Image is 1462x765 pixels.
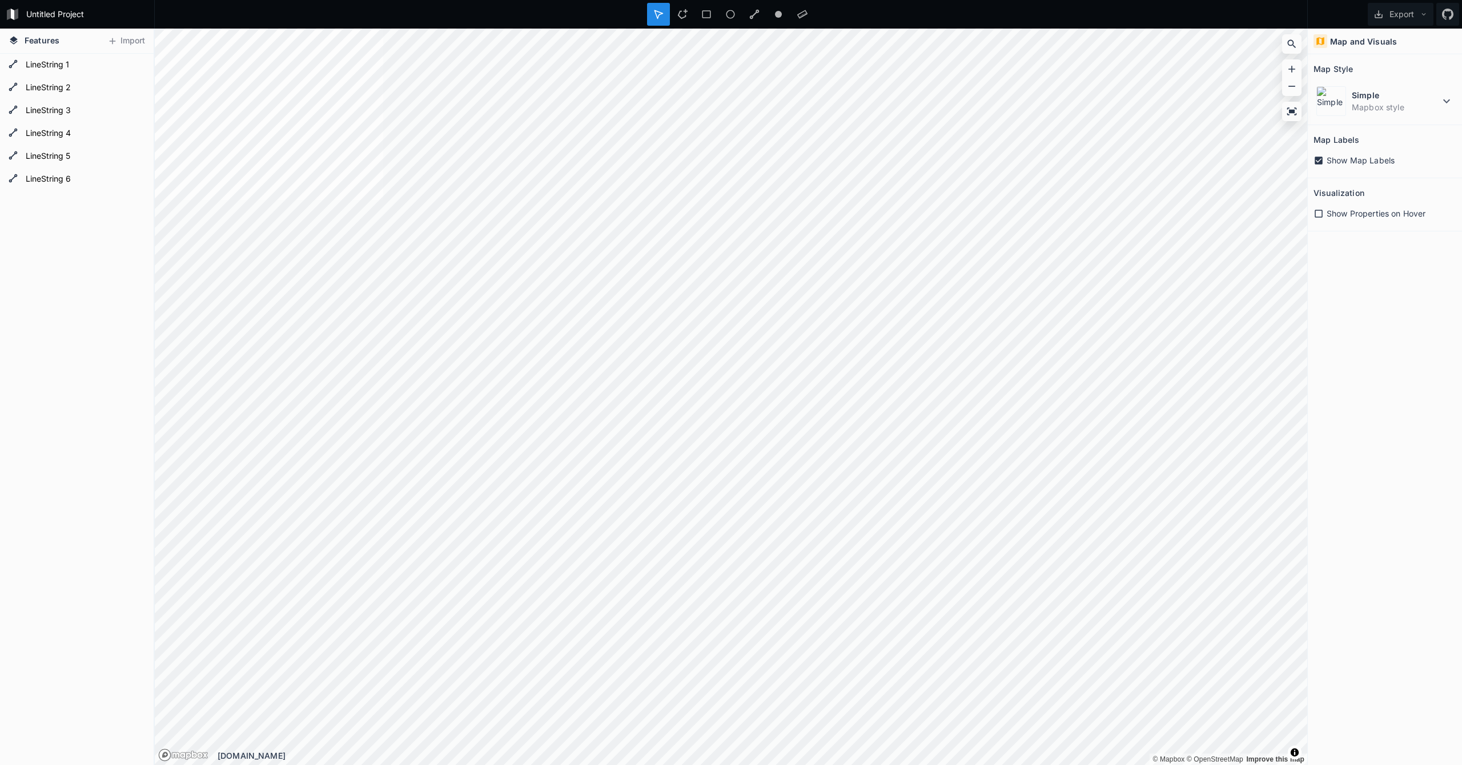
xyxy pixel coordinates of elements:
[158,748,208,762] a: Mapbox logo
[158,748,171,762] a: Mapbox logo
[1246,755,1304,763] a: Map feedback
[1316,86,1346,116] img: Simple
[1314,184,1364,202] h2: Visualization
[1314,131,1359,149] h2: Map Labels
[1187,755,1243,763] a: OpenStreetMap
[1291,746,1298,759] span: Toggle attribution
[1327,154,1395,166] span: Show Map Labels
[1152,755,1184,763] a: Mapbox
[1288,746,1302,759] button: Toggle attribution
[1368,3,1433,26] button: Export
[25,34,59,46] span: Features
[1352,101,1440,113] dd: Mapbox style
[102,32,151,50] button: Import
[1352,89,1440,101] dt: Simple
[218,750,1307,762] div: [DOMAIN_NAME]
[1314,60,1353,78] h2: Map Style
[1327,207,1425,219] span: Show Properties on Hover
[1330,35,1397,47] h4: Map and Visuals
